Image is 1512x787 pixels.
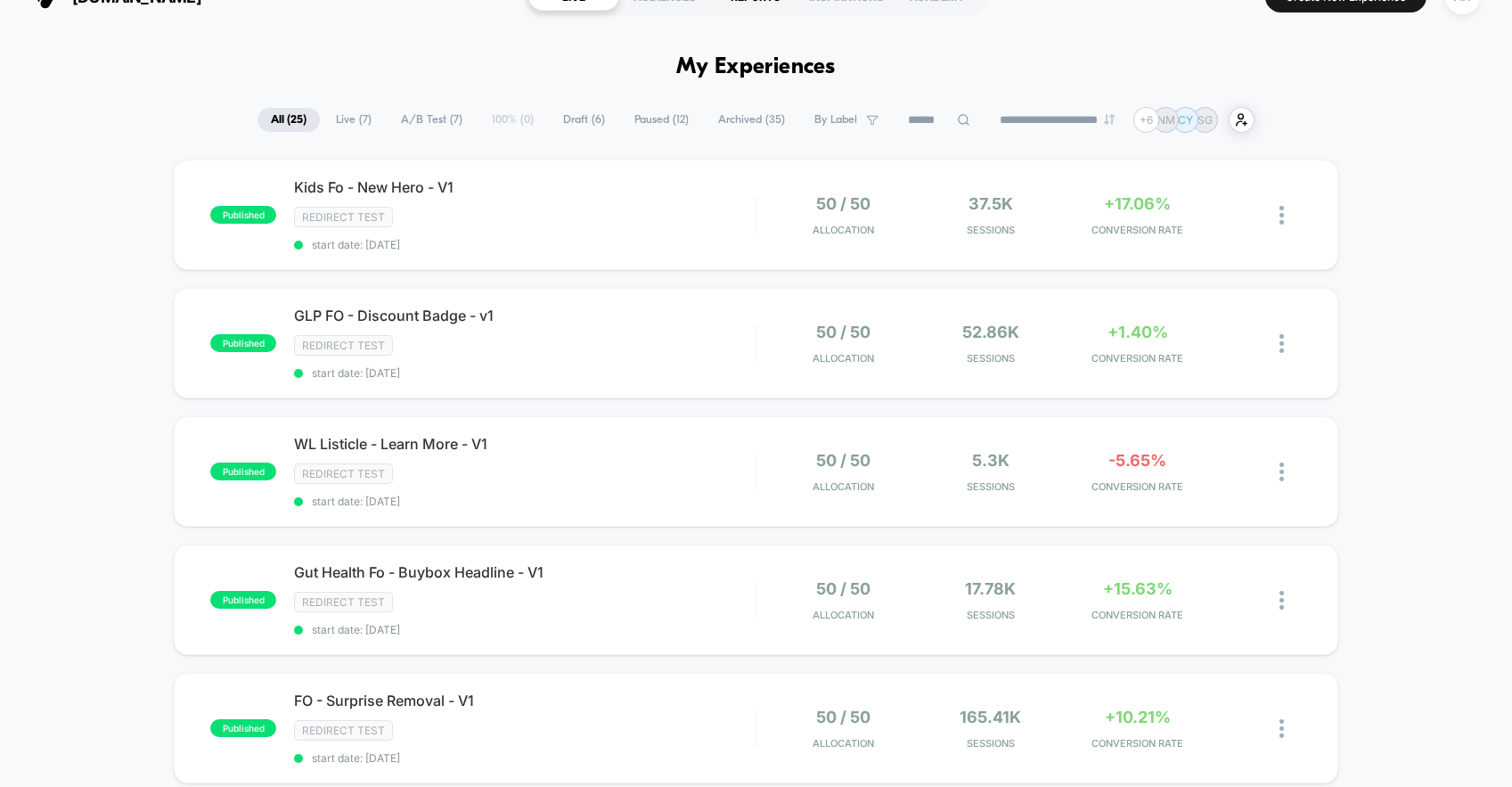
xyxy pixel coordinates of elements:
[960,708,1021,726] span: 165.41k
[294,435,756,453] span: WL Listicle - Learn More - V1
[921,737,1059,750] span: Sessions
[210,206,276,224] span: published
[210,591,276,609] span: published
[388,108,476,132] span: A/B Test ( 7 )
[816,194,870,213] span: 50 / 50
[921,609,1059,621] span: Sessions
[1279,591,1284,610] img: close
[816,323,870,341] span: 50 / 50
[1068,224,1206,236] span: CONVERSION RATE
[813,737,874,750] span: Allocation
[294,495,756,508] span: start date: [DATE]
[676,54,836,80] h1: My Experiences
[294,692,756,709] span: FO - Surprise Removal - V1
[813,352,874,365] span: Allocation
[1104,194,1171,213] span: +17.06%
[1068,480,1206,493] span: CONVERSION RATE
[1068,352,1206,365] span: CONVERSION RATE
[1103,579,1173,598] span: +15.63%
[1133,107,1159,133] div: + 6
[294,463,393,484] span: Redirect Test
[1105,708,1171,726] span: +10.21%
[1279,719,1284,738] img: close
[294,623,756,636] span: start date: [DATE]
[1279,463,1284,481] img: close
[294,563,756,581] span: Gut Health Fo - Buybox Headline - V1
[550,108,618,132] span: Draft ( 6 )
[294,207,393,227] span: Redirect Test
[294,751,756,765] span: start date: [DATE]
[814,113,857,127] span: By Label
[1104,114,1115,125] img: end
[323,108,385,132] span: Live ( 7 )
[1068,609,1206,621] span: CONVERSION RATE
[965,579,1016,598] span: 17.78k
[294,238,756,251] span: start date: [DATE]
[1107,323,1168,341] span: +1.40%
[210,463,276,480] span: published
[962,323,1019,341] span: 52.86k
[921,480,1059,493] span: Sessions
[257,108,320,132] span: All ( 25 )
[294,178,756,196] span: Kids Fo - New Hero - V1
[1108,451,1166,470] span: -5.65%
[816,451,870,470] span: 50 / 50
[210,719,276,737] span: published
[968,194,1013,213] span: 37.5k
[921,224,1059,236] span: Sessions
[921,352,1059,365] span: Sessions
[813,609,874,621] span: Allocation
[621,108,702,132] span: Paused ( 12 )
[1068,737,1206,750] span: CONVERSION RATE
[816,579,870,598] span: 50 / 50
[1178,113,1193,127] p: CY
[294,307,756,324] span: GLP FO - Discount Badge - v1
[813,480,874,493] span: Allocation
[294,366,756,380] span: start date: [DATE]
[294,335,393,356] span: Redirect Test
[210,334,276,352] span: published
[816,708,870,726] span: 50 / 50
[294,592,393,612] span: Redirect Test
[294,720,393,741] span: Redirect Test
[1279,206,1284,225] img: close
[972,451,1009,470] span: 5.3k
[1157,113,1175,127] p: NM
[705,108,798,132] span: Archived ( 35 )
[813,224,874,236] span: Allocation
[1279,334,1284,353] img: close
[1197,113,1213,127] p: SG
